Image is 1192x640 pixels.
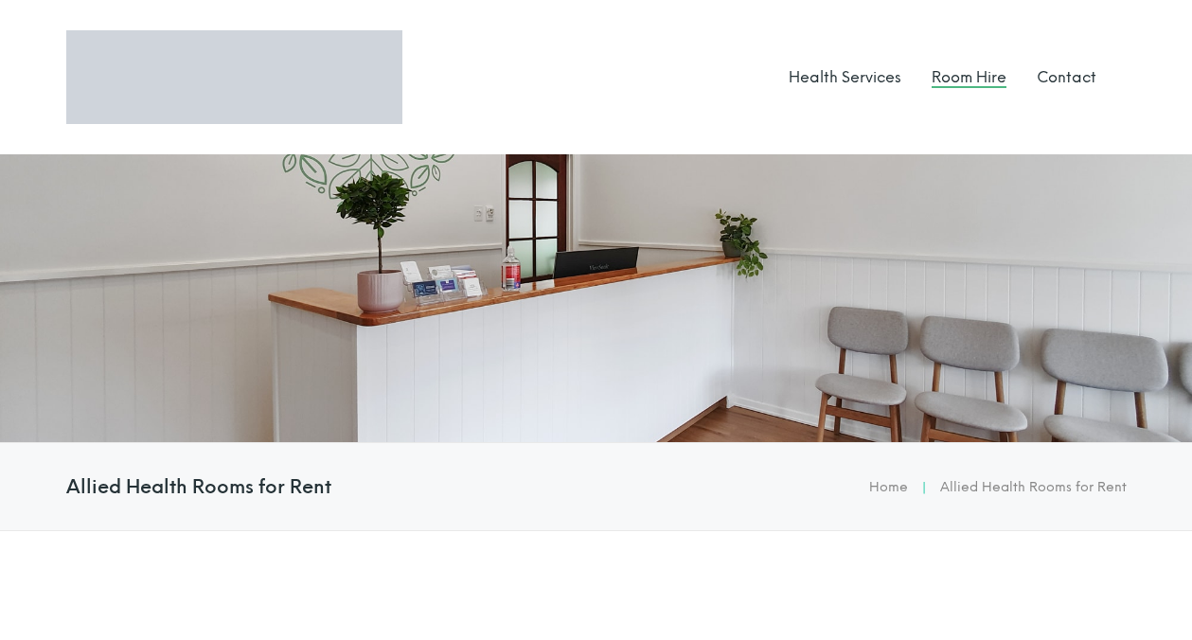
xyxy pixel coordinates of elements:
[869,479,908,495] a: Home
[932,68,1006,86] a: Room Hire
[66,475,331,498] h4: Allied Health Rooms for Rent
[789,68,901,86] a: Health Services
[908,476,940,500] li: |
[940,476,1127,500] li: Allied Health Rooms for Rent
[1037,68,1096,86] a: Contact
[66,30,402,124] img: Logo Perfect Wellness 710x197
